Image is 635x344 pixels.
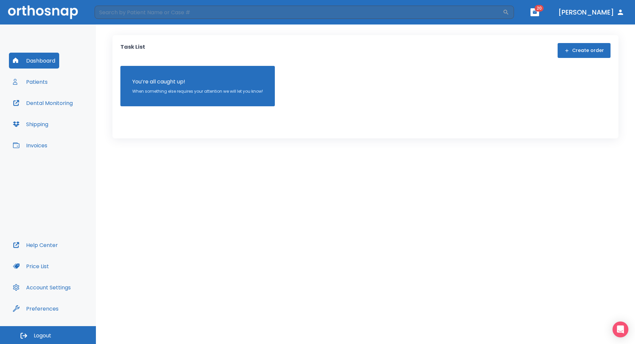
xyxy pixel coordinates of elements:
[8,5,78,19] img: Orthosnap
[132,78,263,86] p: You’re all caught up!
[34,332,51,339] span: Logout
[613,321,628,337] div: Open Intercom Messenger
[9,95,77,111] button: Dental Monitoring
[9,301,63,317] button: Preferences
[556,6,627,18] button: [PERSON_NAME]
[9,74,52,90] button: Patients
[132,88,263,94] p: When something else requires your attention we will let you know!
[9,116,52,132] button: Shipping
[9,53,59,69] button: Dashboard
[558,43,611,58] button: Create order
[535,5,544,12] span: 20
[9,237,62,253] button: Help Center
[9,137,51,153] button: Invoices
[9,279,75,295] button: Account Settings
[120,43,145,58] p: Task List
[95,6,503,19] input: Search by Patient Name or Case #
[9,258,53,274] button: Price List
